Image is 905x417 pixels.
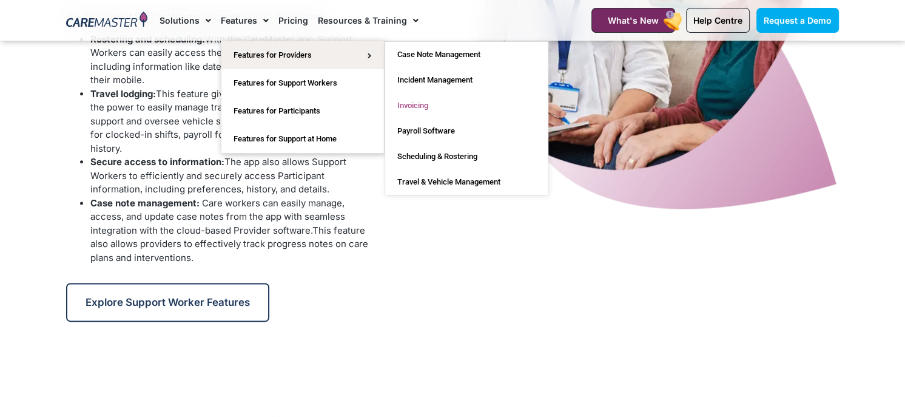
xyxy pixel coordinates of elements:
b: Secure access to information: [90,156,224,168]
a: Invoicing [385,93,548,118]
a: Features for Support at Home [221,125,384,153]
span: Explore Support Worker Features [86,296,250,308]
span: Help Centre [693,15,742,25]
b: Rostering and scheduling: [90,33,205,45]
a: Travel & Vehicle Management [385,169,548,195]
li: This feature also allows providers to effectively track progress notes on care plans and interven... [90,197,378,265]
a: Payroll Software [385,118,548,144]
b: Travel lodging: [90,88,156,100]
a: Explore Support Worker Features [66,283,269,322]
span: Request a Demo [764,15,832,25]
a: Request a Demo [756,8,839,33]
a: Incident Management [385,67,548,93]
span: This feature gives Support Workers and Providers the power to easily manage travel expenses relat... [90,88,375,154]
a: Features for Providers [221,41,384,69]
b: Case note management: [90,197,200,209]
a: Scheduling & Rostering [385,144,548,169]
ul: Features [221,41,385,154]
a: What's New [591,8,675,33]
a: Case Note Management [385,42,548,67]
span: The app also allows Support Workers to efficiently and securely access Participant information, i... [90,156,346,195]
a: Help Centre [686,8,750,33]
a: Features for Participants [221,97,384,125]
a: Features for Support Workers [221,69,384,97]
span: What's New [608,15,659,25]
span: Care workers can easily manage, access, and update case notes from the app with seamless integrat... [90,197,345,236]
img: CareMaster Logo [66,12,148,30]
ul: Features for Providers [385,41,548,195]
